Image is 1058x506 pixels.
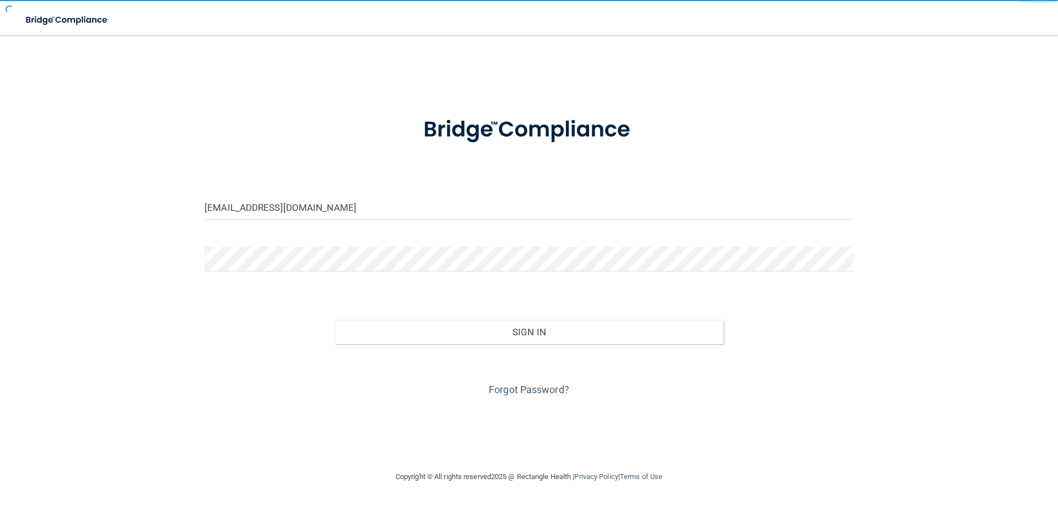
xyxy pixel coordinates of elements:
a: Privacy Policy [574,472,618,481]
button: Sign In [334,320,724,344]
a: Forgot Password? [489,384,569,395]
a: Terms of Use [620,472,662,481]
img: bridge_compliance_login_screen.278c3ca4.svg [401,101,657,159]
input: Email [204,195,854,220]
div: Copyright © All rights reserved 2025 @ Rectangle Health | | [328,459,730,494]
img: bridge_compliance_login_screen.278c3ca4.svg [17,9,118,31]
